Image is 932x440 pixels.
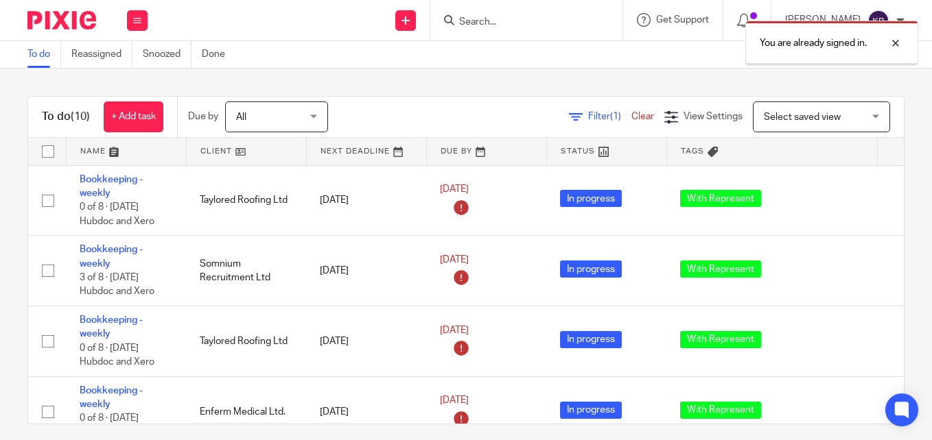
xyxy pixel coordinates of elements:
[440,184,469,194] span: [DATE]
[440,396,469,406] span: [DATE]
[610,112,621,121] span: (1)
[80,273,154,297] span: 3 of 8 · [DATE] Hubdoc and Xero
[80,245,143,268] a: Bookkeeping - weekly
[760,36,867,50] p: You are already signed in.
[680,260,761,278] span: With Represent
[680,190,761,207] span: With Represent
[186,165,306,236] td: Taylored Roofing Ltd
[27,41,61,68] a: To do
[104,101,163,132] a: + Add task
[27,11,96,29] img: Pixie
[588,112,631,121] span: Filter
[42,110,90,124] h1: To do
[560,331,622,348] span: In progress
[80,315,143,339] a: Bookkeeping - weekly
[80,175,143,198] a: Bookkeeping - weekly
[560,260,622,278] span: In progress
[440,326,469,335] span: [DATE]
[188,110,218,123] p: Due by
[80,386,143,409] a: Bookkeeping - weekly
[202,41,235,68] a: Done
[867,10,889,32] img: svg%3E
[680,402,761,419] span: With Represent
[143,41,191,68] a: Snoozed
[681,147,704,155] span: Tags
[80,343,154,367] span: 0 of 8 · [DATE] Hubdoc and Xero
[440,255,469,265] span: [DATE]
[71,41,132,68] a: Reassigned
[306,165,426,236] td: [DATE]
[680,331,761,348] span: With Represent
[560,190,622,207] span: In progress
[186,236,306,306] td: Somnium Recruitment Ltd
[306,306,426,377] td: [DATE]
[306,236,426,306] td: [DATE]
[80,202,154,226] span: 0 of 8 · [DATE] Hubdoc and Xero
[684,112,743,121] span: View Settings
[764,112,841,122] span: Select saved view
[631,112,654,121] a: Clear
[186,306,306,377] td: Taylored Roofing Ltd
[80,414,154,438] span: 0 of 8 · [DATE] Hubdoc and Xero
[71,111,90,122] span: (10)
[236,112,246,122] span: All
[458,16,581,29] input: Search
[560,402,622,419] span: In progress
